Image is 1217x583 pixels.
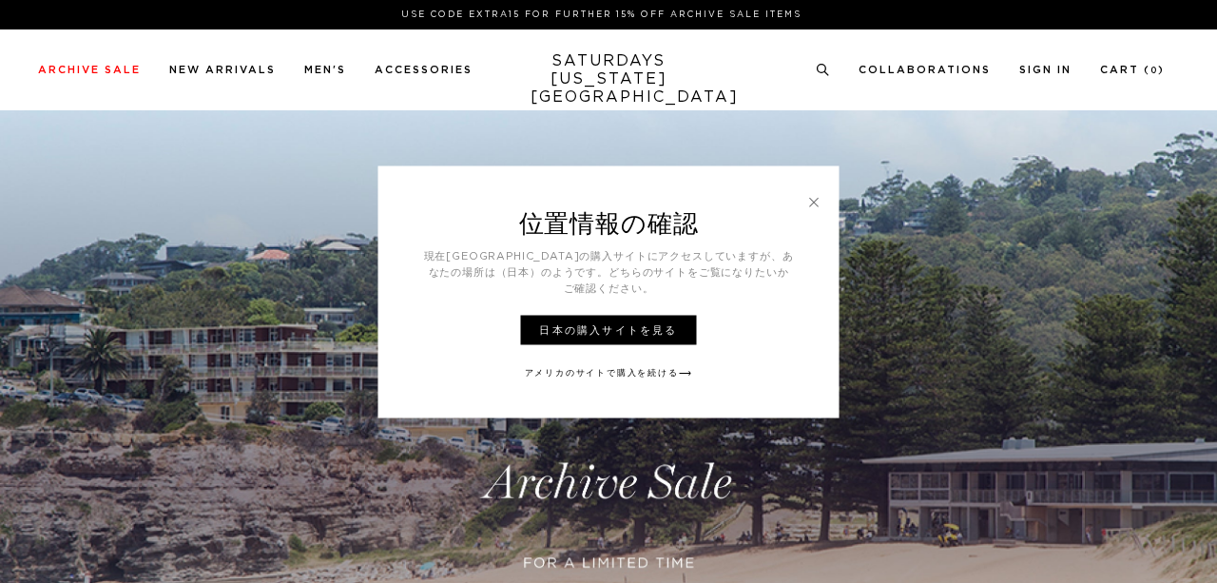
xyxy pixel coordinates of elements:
a: Archive Sale [38,65,141,75]
p: 現在[GEOGRAPHIC_DATA]の購入サイトにアクセスしていますが、あなたの場所は（日本）のようです。どちらのサイトをご覧になりたいかご確認ください。 [423,247,794,296]
a: Sign In [1019,65,1072,75]
a: Cart (0) [1100,65,1165,75]
a: Men's [304,65,346,75]
small: 0 [1150,67,1158,75]
a: アメリカのサイトで購入を続ける [525,365,693,379]
h3: 位置情報の確認 [378,165,840,247]
a: Collaborations [859,65,991,75]
a: SATURDAYS[US_STATE][GEOGRAPHIC_DATA] [531,52,687,107]
a: Accessories [375,65,473,75]
a: New Arrivals [169,65,276,75]
a: 日本の購入サイトを見る [520,315,696,344]
p: Use Code EXTRA15 for Further 15% Off Archive Sale Items [46,8,1157,22]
